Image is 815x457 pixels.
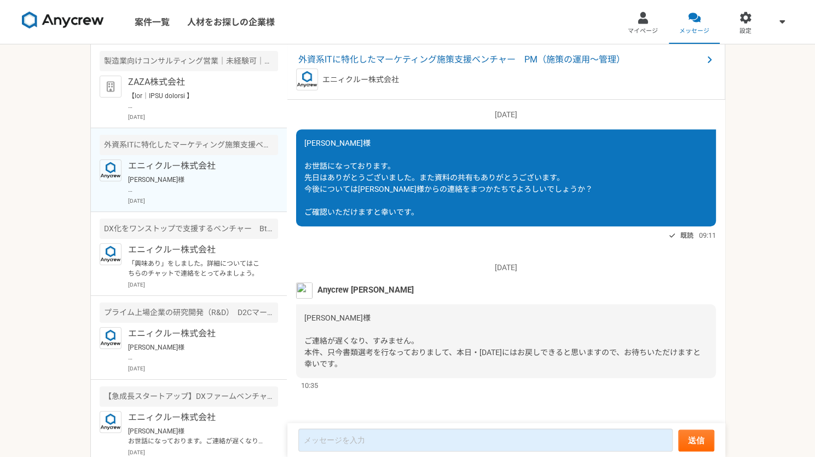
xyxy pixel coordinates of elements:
button: 送信 [678,430,714,452]
p: エニィクルー株式会社 [322,74,399,85]
span: 外資系ITに特化したマーケティング施策支援ベンチャー PM（施策の運用〜管理） [298,53,703,66]
p: 「興味あり」をしました。詳細についてはこちらのチャットで連絡をとってみましょう。 [128,259,263,278]
img: default_org_logo-42cde973f59100197ec2c8e796e4974ac8490bb5b08a0eb061ff975e4574aa76.png [100,76,122,98]
span: Anycrew [PERSON_NAME] [317,284,414,296]
span: [PERSON_NAME]様 お世話になっております。 先日はありがとうございました。また資料の共有もありがとうございます。 今後については[PERSON_NAME]様からの連絡をまつかたちでよ... [304,139,593,216]
img: logo_text_blue_01.png [100,327,122,349]
div: 外資系ITに特化したマーケティング施策支援ベンチャー PM（施策の運用〜管理） [100,135,278,155]
p: エニィクルー株式会社 [128,159,263,173]
img: logo_text_blue_01.png [100,159,122,181]
span: メッセージ [679,27,709,36]
p: 【lor｜IPSU dolorsi 】 ametconsect。 ADIPiscingelits。 doeiusmodtemporincididunt、utlaboreetdoloremagna... [128,91,263,111]
span: 既読 [680,229,693,242]
p: [DATE] [128,448,278,456]
span: 設定 [739,27,752,36]
p: [DATE] [128,113,278,121]
img: logo_text_blue_01.png [100,243,122,265]
img: logo_text_blue_01.png [296,68,318,90]
span: 10:35 [301,380,318,391]
p: [PERSON_NAME]様 ご連絡が遅くなり、すみません。 本件、只今書類選考を行なっておりまして、本日・[DATE]にはお戻しできると思いますので、お待ちいただけますと幸いです。 [128,175,263,195]
div: 【急成長スタートアップ】DXファームベンチャー 広告マネージャー [100,386,278,407]
p: [DATE] [296,109,716,121]
div: DX化をワンストップで支援するベンチャー BtoBマーケティング戦略立案・実装 [100,219,278,239]
img: %E3%83%95%E3%82%9A%E3%83%AD%E3%83%95%E3%82%A3%E3%83%BC%E3%83%AB%E7%94%BB%E5%83%8F%E3%81%AE%E3%82%... [296,282,313,299]
p: [PERSON_NAME]様 ご返信遅くなり、申し訳ございません。 本件ですが、先方のプロジェクト体制を再編成する必要があるとのことで、一度、クローズとなりました。 ご回答いただいた中、申し訳ご... [128,342,263,362]
p: ZAZA株式会社 [128,76,263,89]
span: 09:11 [699,230,716,241]
img: logo_text_blue_01.png [100,411,122,433]
p: エニィクルー株式会社 [128,243,263,256]
span: [PERSON_NAME]様 ご連絡が遅くなり、すみません。 本件、只今書類選考を行なっておりまして、本日・[DATE]にはお戻しできると思いますので、お待ちいただけますと幸いです。 [304,313,701,368]
p: [DATE] [296,262,716,273]
p: エニィクルー株式会社 [128,327,263,340]
div: プライム上場企業の研究開発（R&D） D2Cマーケティング施策の実行・改善 [100,302,278,323]
p: [DATE] [128,364,278,373]
span: マイページ [628,27,658,36]
p: [DATE] [128,281,278,289]
p: [PERSON_NAME]様 お世話になっております。ご連絡が遅くなりまして申し訳ございません。 本件についてですが、先方のほうで先に面談された人材で決めたとの連絡をいただき、本件クローズとなっ... [128,426,263,446]
p: [DATE] [128,197,278,205]
img: 8DqYSo04kwAAAAASUVORK5CYII= [22,12,104,29]
p: エニィクルー株式会社 [128,411,263,424]
div: 製造業向けコンサルティング営業｜未経験可｜法人営業としてキャリアアップしたい方 [100,51,278,71]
